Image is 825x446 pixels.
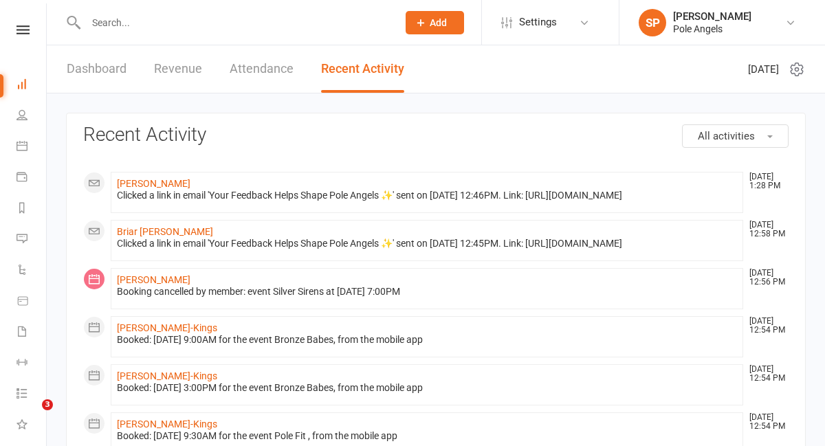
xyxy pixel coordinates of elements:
a: [PERSON_NAME]-Kings [117,322,217,333]
iframe: Intercom live chat [14,399,47,432]
button: Add [406,11,464,34]
time: [DATE] 12:54 PM [742,413,788,431]
a: Reports [16,194,47,225]
a: Briar [PERSON_NAME] [117,226,213,237]
time: [DATE] 12:58 PM [742,221,788,238]
div: Pole Angels [673,23,751,35]
a: Product Sales [16,287,47,317]
div: Booked: [DATE] 3:00PM for the event Bronze Babes, from the mobile app [117,382,737,394]
a: Dashboard [67,45,126,93]
a: [PERSON_NAME]-Kings [117,419,217,430]
span: All activities [698,130,755,142]
time: [DATE] 12:54 PM [742,317,788,335]
div: [PERSON_NAME] [673,10,751,23]
a: Dashboard [16,70,47,101]
input: Search... [82,13,388,32]
time: [DATE] 1:28 PM [742,172,788,190]
time: [DATE] 12:56 PM [742,269,788,287]
div: Booking cancelled by member: event Silver Sirens at [DATE] 7:00PM [117,286,737,298]
a: People [16,101,47,132]
a: Payments [16,163,47,194]
a: [PERSON_NAME] [117,178,190,189]
div: Clicked a link in email 'Your Feedback Helps Shape Pole Angels ✨' sent on [DATE] 12:45PM. Link: [... [117,238,737,249]
time: [DATE] 12:54 PM [742,365,788,383]
button: All activities [682,124,789,148]
a: Revenue [154,45,202,93]
span: Settings [519,7,557,38]
div: SP [639,9,666,36]
div: Booked: [DATE] 9:00AM for the event Bronze Babes, from the mobile app [117,334,737,346]
a: [PERSON_NAME] [117,274,190,285]
span: Add [430,17,447,28]
a: [PERSON_NAME]-Kings [117,370,217,381]
div: Clicked a link in email 'Your Feedback Helps Shape Pole Angels ✨' sent on [DATE] 12:46PM. Link: [... [117,190,737,201]
a: Attendance [230,45,294,93]
span: [DATE] [748,61,779,78]
a: Calendar [16,132,47,163]
div: Booked: [DATE] 9:30AM for the event Pole Fit , from the mobile app [117,430,737,442]
span: 3 [42,399,53,410]
h3: Recent Activity [83,124,789,146]
a: Recent Activity [321,45,404,93]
